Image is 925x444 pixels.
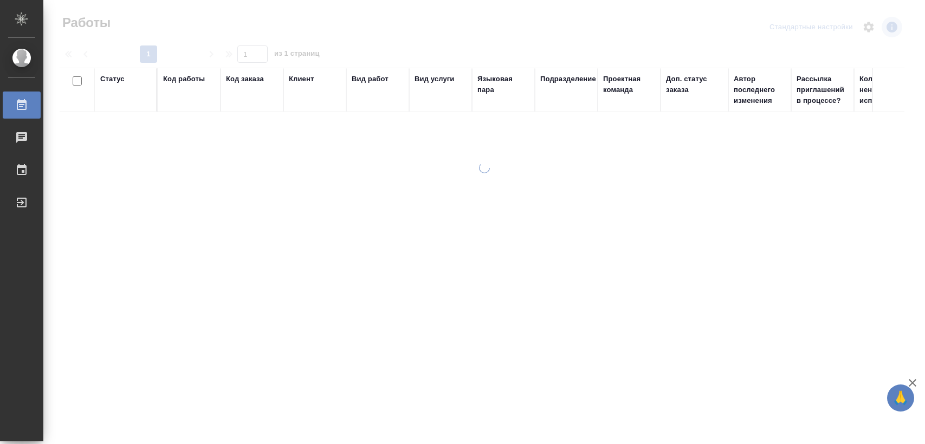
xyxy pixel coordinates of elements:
[797,74,849,106] div: Рассылка приглашений в процессе?
[289,74,314,84] div: Клиент
[887,384,914,412] button: 🙏
[891,387,910,409] span: 🙏
[100,74,125,84] div: Статус
[163,74,205,84] div: Код работы
[859,74,924,106] div: Кол-во неназначенных исполнителей
[352,74,389,84] div: Вид работ
[603,74,655,95] div: Проектная команда
[415,74,455,84] div: Вид услуги
[477,74,529,95] div: Языковая пара
[666,74,723,95] div: Доп. статус заказа
[734,74,786,106] div: Автор последнего изменения
[540,74,596,84] div: Подразделение
[226,74,264,84] div: Код заказа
